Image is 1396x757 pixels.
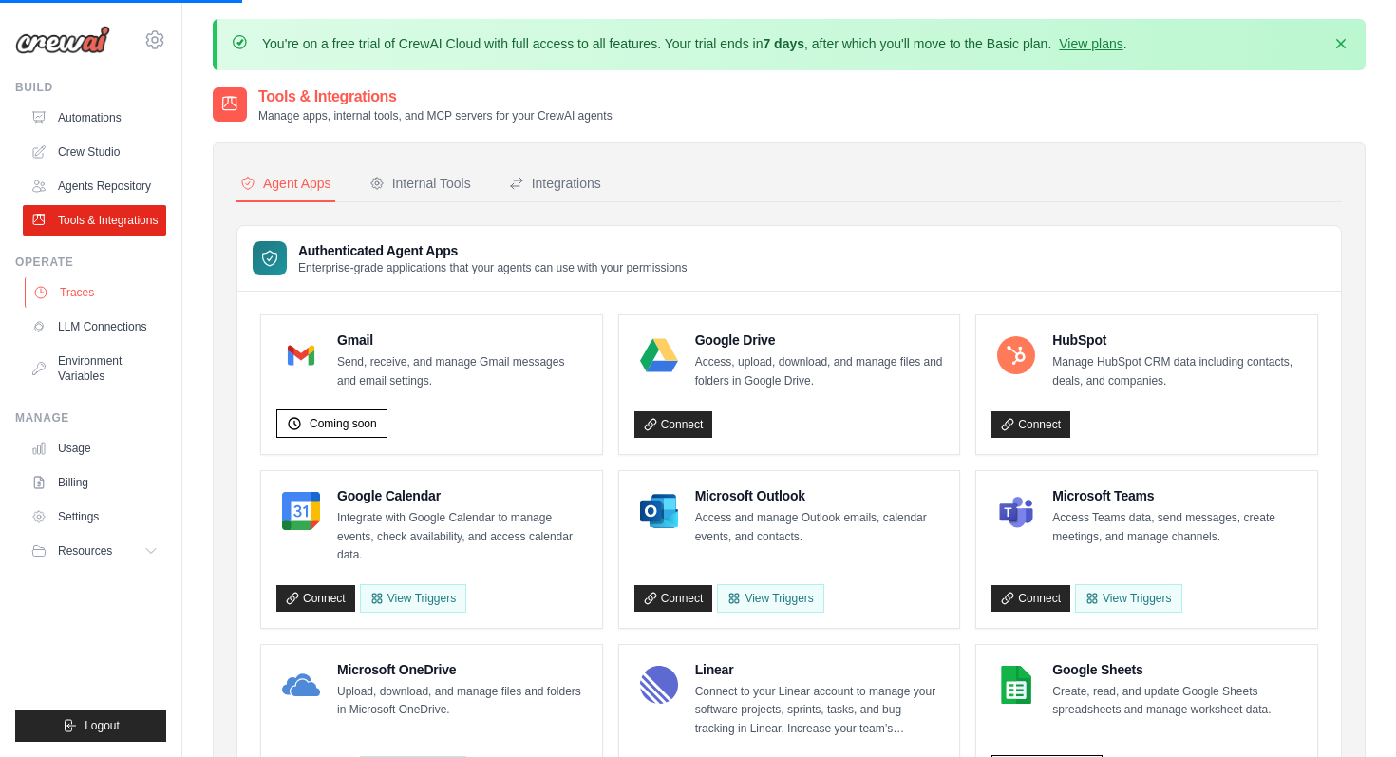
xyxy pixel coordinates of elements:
span: Resources [58,543,112,558]
: View Triggers [1075,584,1181,613]
h3: Authenticated Agent Apps [298,241,688,260]
img: Google Drive Logo [640,336,678,374]
p: Upload, download, and manage files and folders in Microsoft OneDrive. [337,683,587,720]
h4: Microsoft Teams [1052,486,1302,505]
p: Integrate with Google Calendar to manage events, check availability, and access calendar data. [337,509,587,565]
p: Create, read, and update Google Sheets spreadsheets and manage worksheet data. [1052,683,1302,720]
a: Connect [276,585,355,612]
img: Microsoft Teams Logo [997,492,1035,530]
h4: Microsoft OneDrive [337,660,587,679]
: View Triggers [717,584,823,613]
p: Access and manage Outlook emails, calendar events, and contacts. [695,509,945,546]
a: Crew Studio [23,137,166,167]
div: Agent Apps [240,174,331,193]
div: Operate [15,255,166,270]
p: Connect to your Linear account to manage your software projects, sprints, tasks, and bug tracking... [695,683,945,739]
a: Environment Variables [23,346,166,391]
span: Coming soon [310,416,377,431]
a: Connect [634,585,713,612]
span: Logout [85,718,120,733]
h4: Google Drive [695,331,945,350]
img: Linear Logo [640,666,678,704]
button: Agent Apps [236,166,335,202]
div: Manage [15,410,166,426]
h2: Tools & Integrations [258,85,613,108]
p: Access, upload, download, and manage files and folders in Google Drive. [695,353,945,390]
img: Microsoft OneDrive Logo [282,666,320,704]
h4: HubSpot [1052,331,1302,350]
a: Tools & Integrations [23,205,166,236]
h4: Microsoft Outlook [695,486,945,505]
a: Agents Repository [23,171,166,201]
img: Logo [15,26,110,54]
img: Microsoft Outlook Logo [640,492,678,530]
h4: Linear [695,660,945,679]
a: Connect [991,585,1070,612]
div: Build [15,80,166,95]
h4: Gmail [337,331,587,350]
p: Enterprise-grade applications that your agents can use with your permissions [298,260,688,275]
h4: Google Sheets [1052,660,1302,679]
a: Usage [23,433,166,464]
img: Google Sheets Logo [997,666,1035,704]
div: Internal Tools [369,174,471,193]
button: Resources [23,536,166,566]
a: Connect [991,411,1070,438]
p: Manage HubSpot CRM data including contacts, deals, and companies. [1052,353,1302,390]
button: Integrations [505,166,605,202]
strong: 7 days [763,36,804,51]
button: View Triggers [360,584,466,613]
p: Access Teams data, send messages, create meetings, and manage channels. [1052,509,1302,546]
div: Integrations [509,174,601,193]
img: Gmail Logo [282,336,320,374]
a: Automations [23,103,166,133]
button: Internal Tools [366,166,475,202]
img: HubSpot Logo [997,336,1035,374]
p: Send, receive, and manage Gmail messages and email settings. [337,353,587,390]
a: View plans [1059,36,1122,51]
p: Manage apps, internal tools, and MCP servers for your CrewAI agents [258,108,613,123]
h4: Google Calendar [337,486,587,505]
a: LLM Connections [23,312,166,342]
a: Settings [23,502,166,532]
a: Traces [25,277,168,308]
a: Billing [23,467,166,498]
img: Google Calendar Logo [282,492,320,530]
button: Logout [15,710,166,742]
p: You're on a free trial of CrewAI Cloud with full access to all features. Your trial ends in , aft... [262,34,1127,53]
a: Connect [634,411,713,438]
